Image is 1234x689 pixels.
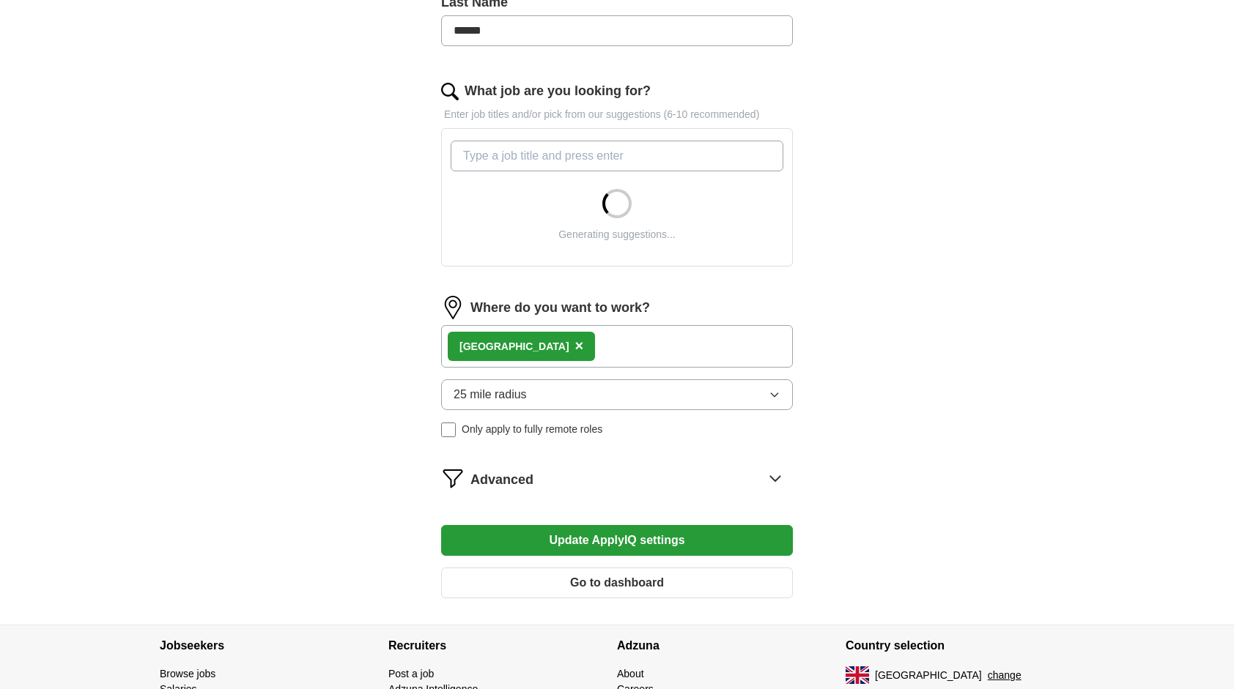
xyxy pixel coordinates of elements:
[441,296,465,319] img: location.png
[558,227,676,242] div: Generating suggestions...
[988,668,1021,683] button: change
[441,107,793,122] p: Enter job titles and/or pick from our suggestions (6-10 recommended)
[451,141,783,171] input: Type a job title and press enter
[470,298,650,318] label: Where do you want to work?
[454,386,527,403] span: 25 mile radius
[441,525,793,556] button: Update ApplyIQ settings
[465,81,651,101] label: What job are you looking for?
[575,338,584,354] span: ×
[441,466,465,490] img: filter
[160,668,215,679] a: Browse jobs
[441,379,793,410] button: 25 mile radius
[575,335,584,357] button: ×
[462,422,602,437] span: Only apply to fully remote roles
[846,625,1074,666] h4: Country selection
[441,83,459,100] img: search.png
[846,666,869,684] img: UK flag
[875,668,982,683] span: [GEOGRAPHIC_DATA]
[617,668,644,679] a: About
[459,339,569,354] div: [GEOGRAPHIC_DATA]
[441,567,793,598] button: Go to dashboard
[388,668,434,679] a: Post a job
[441,422,456,437] input: Only apply to fully remote roles
[470,470,533,490] span: Advanced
